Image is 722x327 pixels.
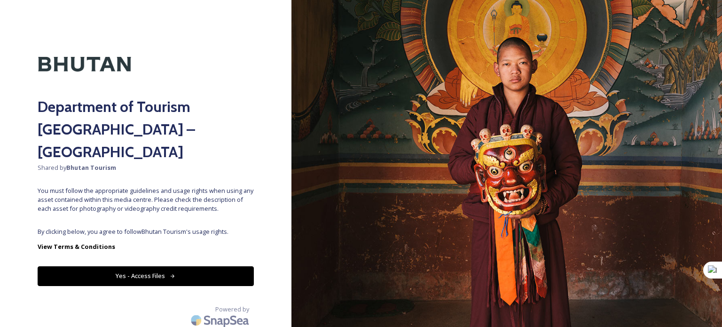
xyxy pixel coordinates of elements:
[38,242,115,251] strong: View Terms & Conditions
[215,305,249,314] span: Powered by
[38,163,254,172] span: Shared by
[38,227,254,236] span: By clicking below, you agree to follow Bhutan Tourism 's usage rights.
[38,241,254,252] a: View Terms & Conditions
[66,163,116,172] strong: Bhutan Tourism
[38,186,254,214] span: You must follow the appropriate guidelines and usage rights when using any asset contained within...
[38,96,254,163] h2: Department of Tourism [GEOGRAPHIC_DATA] – [GEOGRAPHIC_DATA]
[38,38,132,91] img: Kingdom-of-Bhutan-Logo.png
[38,266,254,286] button: Yes - Access Files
